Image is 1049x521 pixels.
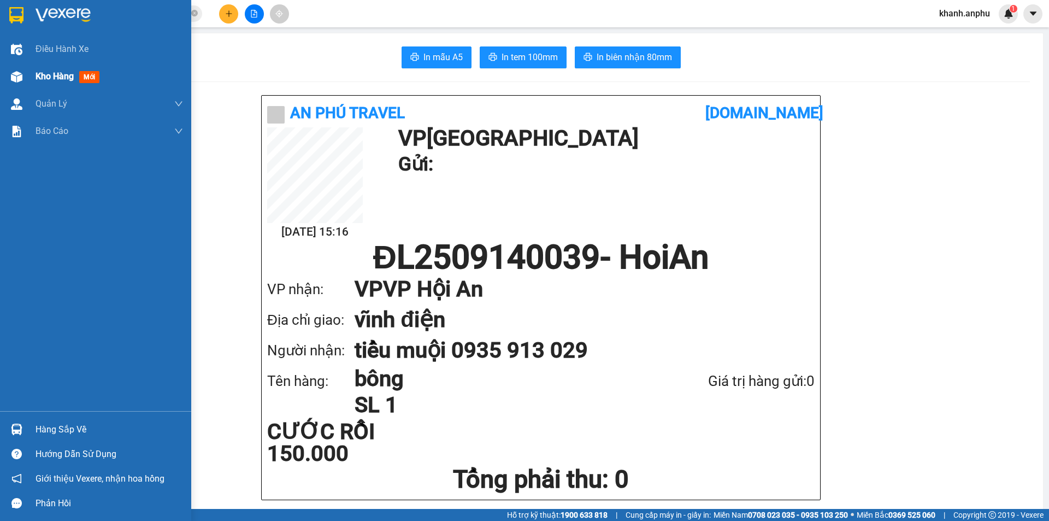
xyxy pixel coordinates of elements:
button: caret-down [1023,4,1042,24]
h1: VP VP Hội An [355,274,793,305]
h1: Gửi: [398,149,809,179]
strong: 0708 023 035 - 0935 103 250 [748,511,848,519]
span: | [616,509,617,521]
div: 0935913029 [128,36,216,51]
div: tiểu muội [128,22,216,36]
div: Phản hồi [36,495,183,512]
strong: 0369 525 060 [888,511,935,519]
button: plus [219,4,238,24]
span: Gửi: [9,9,26,21]
span: message [11,498,22,508]
span: vĩnh điện [144,51,212,70]
button: printerIn mẫu A5 [402,46,472,68]
span: Nhận: [128,10,154,22]
div: Địa chỉ giao: [267,309,355,331]
div: VP Hội An [128,9,216,22]
img: warehouse-icon [11,98,22,110]
span: Miền Nam [714,509,848,521]
h1: tiểu muội 0935 913 029 [355,335,793,366]
span: question-circle [11,449,22,459]
img: solution-icon [11,126,22,137]
sup: 1 [1010,5,1017,13]
span: DĐ: [128,57,144,68]
span: Báo cáo [36,124,68,138]
img: warehouse-icon [11,71,22,83]
span: Giới thiệu Vexere, nhận hoa hồng [36,472,164,485]
h1: bông [355,366,650,392]
span: CƯỚC RỒI : [8,78,60,89]
span: In biên nhận 80mm [597,50,672,64]
h1: ĐL2509140039 - HoiAn [267,241,815,274]
div: Giá trị hàng gửi: 0 [650,370,815,393]
span: aim [275,10,283,17]
span: close-circle [191,10,198,16]
span: Quản Lý [36,97,67,110]
h1: Tổng phải thu: 0 [267,465,815,494]
span: printer [488,52,497,63]
span: notification [11,473,22,484]
img: warehouse-icon [11,44,22,55]
button: file-add [245,4,264,24]
span: plus [225,10,233,17]
img: icon-new-feature [1004,9,1013,19]
div: Tên hàng: [267,370,355,393]
span: | [944,509,945,521]
h2: [DATE] 15:16 [267,223,363,241]
div: VP nhận: [267,278,355,301]
span: printer [584,52,592,63]
span: caret-down [1028,9,1038,19]
strong: 1900 633 818 [561,511,608,519]
span: Cung cấp máy in - giấy in: [626,509,711,521]
img: warehouse-icon [11,424,22,435]
b: An Phú Travel [290,104,405,122]
span: copyright [988,511,996,519]
div: Hàng sắp về [36,422,183,438]
span: file-add [250,10,258,17]
button: printerIn biên nhận 80mm [575,46,681,68]
h1: VP [GEOGRAPHIC_DATA] [398,127,809,149]
div: Người nhận: [267,339,355,362]
h1: vĩnh điện [355,305,793,335]
span: In mẫu A5 [423,50,463,64]
button: aim [270,4,289,24]
span: down [174,99,183,108]
img: logo-vxr [9,7,23,24]
b: [DOMAIN_NAME] [705,104,823,122]
button: printerIn tem 100mm [480,46,567,68]
span: down [174,127,183,136]
span: mới [79,71,99,83]
span: 1 [1011,5,1015,13]
span: Hỗ trợ kỹ thuật: [507,509,608,521]
span: Miền Bắc [857,509,935,521]
h1: SL 1 [355,392,650,418]
span: Kho hàng [36,71,74,81]
div: 150.000 [8,77,122,90]
span: In tem 100mm [502,50,558,64]
div: Hướng dẫn sử dụng [36,446,183,463]
span: close-circle [191,9,198,19]
span: Điều hành xe [36,42,89,56]
span: printer [410,52,419,63]
span: ⚪️ [851,513,854,517]
div: CƯỚC RỒI 150.000 [267,421,448,465]
span: khanh.anphu [930,7,999,20]
div: [GEOGRAPHIC_DATA] [9,9,120,34]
